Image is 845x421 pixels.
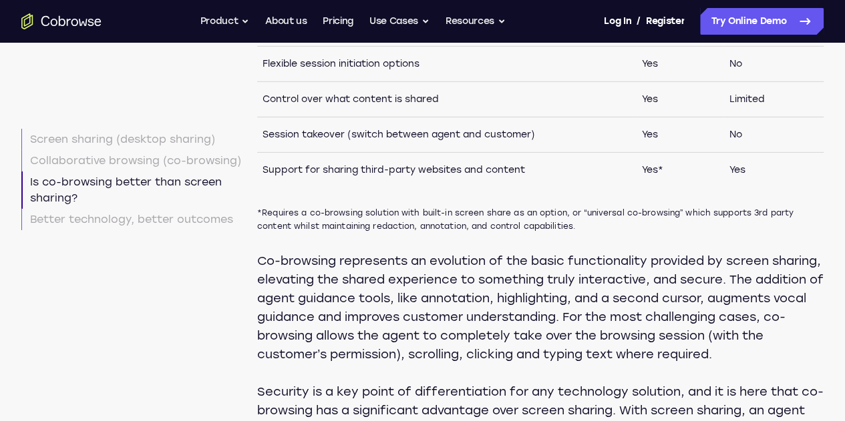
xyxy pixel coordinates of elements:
a: Screen sharing (desktop sharing) [21,128,241,149]
td: No [723,46,824,81]
td: Yes [637,117,723,152]
a: Collaborative browsing (co-browsing) [21,149,241,171]
span: / [637,13,641,29]
a: Register [646,8,685,35]
td: Yes [637,46,723,81]
a: Pricing [323,8,353,35]
td: Control over what content is shared [257,81,637,117]
td: Yes [723,152,824,187]
a: Try Online Demo [700,8,824,35]
a: Is co-browsing better than screen sharing? [21,171,241,208]
a: Log In [604,8,631,35]
p: Co-browsing represents an evolution of the basic functionality provided by screen sharing, elevat... [257,252,824,364]
td: Yes [637,81,723,117]
td: Flexible session initiation options [257,46,637,81]
a: About us [265,8,307,35]
td: Session takeover (switch between agent and customer) [257,117,637,152]
button: Resources [446,8,506,35]
button: Product [200,8,250,35]
a: Go to the home page [21,13,102,29]
button: Use Cases [369,8,430,35]
td: No [723,117,824,152]
td: Limited [723,81,824,117]
span: *Requires a co-browsing solution with built-in screen share as an option, or “universal co-browsi... [257,206,824,233]
td: Support for sharing third-party websites and content [257,152,637,187]
a: Better technology, better outcomes [21,208,241,230]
